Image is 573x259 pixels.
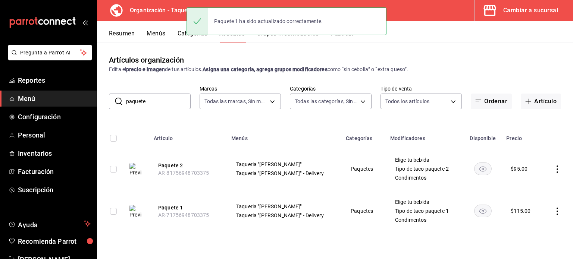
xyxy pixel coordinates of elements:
span: Pregunta a Parrot AI [20,49,80,57]
label: Categorías [290,86,372,91]
span: Paquetes [351,208,376,214]
span: Menú [18,94,91,104]
th: Artículo [149,124,227,148]
div: $ 115.00 [511,207,530,215]
span: Taqueria "[PERSON_NAME]" - Delivery [236,213,332,218]
button: Pregunta a Parrot AI [8,45,92,60]
th: Precio [502,124,542,148]
span: Taqueria "[PERSON_NAME]" - Delivery [236,171,332,176]
span: Configuración [18,112,91,122]
h3: Organización - Taqueria [PERSON_NAME] (CDMX) [124,6,265,15]
button: availability-product [474,205,492,217]
button: open_drawer_menu [82,19,88,25]
button: Ordenar [471,94,512,109]
span: Recomienda Parrot [18,236,91,246]
button: Artículo [521,94,561,109]
span: Tipo de taco paquete 2 [395,166,454,171]
label: Marcas [200,86,281,91]
img: Preview [129,205,141,218]
label: Tipo de venta [381,86,462,91]
span: Ayuda [18,219,81,228]
th: Categorías [341,124,386,148]
button: actions [554,165,561,173]
div: Cambiar a sucursal [503,5,558,16]
button: Menús [147,30,165,42]
span: Facturación [18,167,91,177]
span: Paquetes [351,166,376,171]
div: Artículos organización [109,54,184,66]
span: Taqueria "[PERSON_NAME]" [236,204,332,209]
button: edit-product-location [158,204,218,211]
input: Buscar artículo [126,94,191,109]
strong: precio e imagen [126,66,165,72]
span: Reportes [18,75,91,85]
span: Tipo de taco paquete 1 [395,208,454,214]
span: Personal [18,130,91,140]
strong: Asigna una categoría, agrega grupos modificadores [203,66,327,72]
div: navigation tabs [109,30,573,42]
div: Edita el de tus artículos. como “sin cebolla” o “extra queso”. [109,66,561,73]
div: $ 95.00 [511,165,527,173]
span: Inventarios [18,148,91,158]
span: Taqueria "[PERSON_NAME]" [236,162,332,167]
span: Elige tu bebida [395,199,454,205]
th: Disponible [464,124,502,148]
span: Suscripción [18,185,91,195]
span: Todos los artículos [385,98,430,105]
button: Categorías [178,30,208,42]
div: Paquete 1 ha sido actualizado correctamente. [208,13,329,29]
button: Resumen [109,30,135,42]
button: edit-product-location [158,162,218,169]
span: Condimentos [395,217,454,222]
span: Todas las categorías, Sin categoría [295,98,358,105]
th: Modificadores [386,124,464,148]
span: AR-71756948703375 [158,212,209,218]
span: Elige tu bebida [395,157,454,162]
span: Todas las marcas, Sin marca [204,98,267,105]
span: AR-81756948703375 [158,170,209,176]
th: Menús [227,124,341,148]
span: Condimentos [395,175,454,180]
button: actions [554,208,561,215]
a: Pregunta a Parrot AI [5,54,92,62]
img: Preview [129,163,141,176]
button: availability-product [474,162,492,175]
